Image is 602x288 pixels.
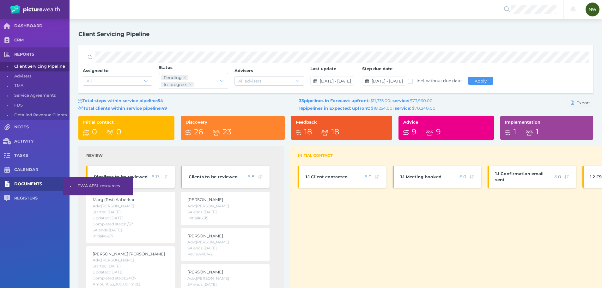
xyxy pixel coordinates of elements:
[14,181,70,187] span: DOCUMENTS
[116,127,121,136] span: 0
[514,127,516,136] span: 1
[194,127,203,136] span: 26
[368,174,371,180] span: 0
[238,78,261,83] div: All advisers
[505,119,540,125] span: Implementation
[362,66,468,74] label: Step due date
[77,181,131,191] span: PWA AFSL resources
[14,125,70,130] span: NOTES
[93,228,122,232] span: SA ends: [DATE]
[78,106,167,111] span: Total clients within service pipeline: 49
[395,106,411,111] span: service:
[94,174,148,179] span: Unfinished pipelines without any IN PROGRESS or PENDING step
[187,240,229,244] span: Adv: [PERSON_NAME]
[14,153,70,158] span: TASKS
[392,98,433,103] span: Forecast Service fee
[63,181,133,191] a: •PWA AFSL resources
[93,258,134,262] span: Adv: [PERSON_NAME]
[187,233,223,238] span: [PERSON_NAME]
[185,119,207,125] span: Discovery
[93,282,140,286] span: Amount: $3,300.00 ( impl. )
[93,234,113,238] span: Initial # 6617
[299,106,435,111] span: 16 pipelines in Expected:
[187,204,229,208] span: Adv: [PERSON_NAME]
[187,252,213,256] span: Review # 6742
[412,127,417,136] span: 9
[296,119,317,125] span: Feedback
[93,210,121,214] span: Started: [DATE]
[403,119,418,125] span: Advice
[306,174,348,179] span: 1.1 Client contacted
[352,106,370,111] span: upfront:
[468,77,493,85] button: Apply
[495,171,544,182] span: 1.1 Confirmation email sent
[187,269,223,274] span: [PERSON_NAME]
[83,68,159,76] label: Assigned to
[299,98,433,103] span: 33 pipelines in
[14,62,67,71] span: Client Servicing Pipeline
[14,91,67,101] span: Service Agreements
[298,153,332,158] span: INITIAL CONTACT
[93,216,124,220] span: Updated: [DATE]
[362,76,406,86] button: [DATE] - [DATE]
[14,101,67,110] span: FDS
[93,204,134,208] span: Adv: [PERSON_NAME]
[586,3,599,16] div: Nicholas Walters
[93,222,133,226] span: Completed steps: 1 / 37
[187,276,229,281] span: Adv: [PERSON_NAME]
[187,246,217,250] span: SA ends: [DATE]
[187,210,217,214] span: SA ends: [DATE]
[568,99,593,107] button: Export
[352,106,395,111] span: Expected upfront fee
[14,38,70,43] span: CRM
[86,153,103,158] span: REVIEW
[10,5,60,14] img: PW
[392,98,409,103] span: service:
[14,196,70,201] span: REGISTERS
[330,98,350,103] a: Forecast:
[187,197,223,202] span: [PERSON_NAME]
[589,7,596,12] span: NW
[187,216,208,220] span: Initial # 6515
[189,174,238,179] span: Clients to be reviewed
[351,98,392,103] span: Forecast Upfront fee
[93,251,165,256] span: [PERSON_NAME] [PERSON_NAME]
[304,127,312,136] span: 18
[83,119,114,125] span: Initial contact
[14,81,67,91] span: TMA
[310,76,354,86] button: [DATE] - [DATE]
[93,264,121,268] span: Started: [DATE]
[370,78,406,83] span: [DATE] - [DATE]
[14,110,67,120] span: Detailed Revenue Clients
[223,127,232,136] span: 23
[417,78,462,83] span: Incl. without due date
[252,174,254,180] span: 8
[87,78,92,83] div: All
[14,167,70,173] span: CALENDAR
[575,100,593,105] span: Export
[472,78,489,83] span: Apply
[536,127,539,136] span: 1
[318,78,354,83] span: [DATE] - [DATE]
[14,52,70,57] span: REPORTS
[558,174,561,180] span: 0
[93,276,137,280] span: Completed steps: 24 / 37
[310,66,362,74] label: Last update
[78,98,163,103] span: Total steps within service pipeline: 54
[234,68,310,76] label: Advisers
[187,282,217,287] span: SA ends: [DATE]
[93,197,135,202] span: Marg (Test) Aaberkac
[155,174,160,180] span: 13
[14,71,67,81] span: Advisers
[331,127,339,136] span: 18
[93,270,124,274] span: Updated: [DATE]
[164,82,187,87] div: In-progress
[395,106,435,111] span: Expected service fee
[78,31,149,38] h1: Client Servicing Pipeline
[14,139,70,144] span: ACTIVITY
[400,174,441,179] span: 1.1 Meeting booked
[463,174,466,180] span: 0
[436,127,441,136] span: 9
[92,127,97,136] span: 0
[63,182,77,190] span: •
